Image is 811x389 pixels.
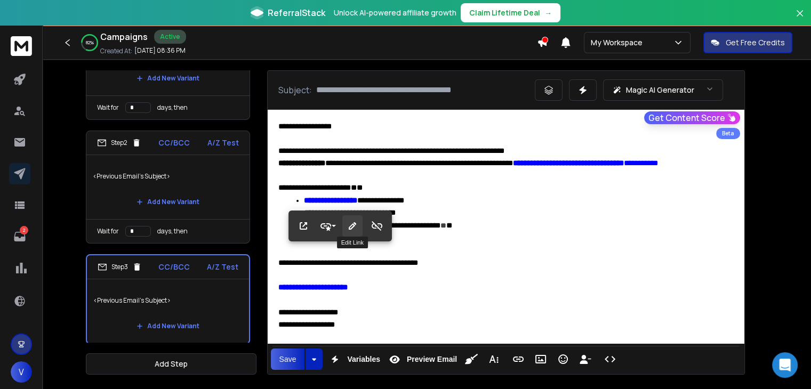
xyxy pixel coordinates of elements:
button: Claim Lifetime Deal→ [461,3,560,22]
p: Created At: [100,47,132,55]
p: Wait for [97,103,119,112]
button: Add New Variant [128,68,208,89]
button: Get Free Credits [703,32,792,53]
p: days, then [157,103,188,112]
div: Step 3 [98,262,142,272]
span: → [544,7,552,18]
button: Close banner [793,6,807,32]
button: Code View [600,349,620,370]
button: V [11,361,32,383]
p: CC/BCC [158,262,190,272]
div: Step 2 [97,138,141,148]
div: Beta [716,128,740,139]
button: Open Link [293,215,314,237]
div: Active [154,30,186,44]
p: days, then [157,227,188,236]
button: Clean HTML [461,349,481,370]
a: 2 [9,226,30,247]
button: Insert Image (Ctrl+P) [531,349,551,370]
button: Get Content Score [644,111,740,124]
p: Wait for [97,227,119,236]
p: <Previous Email's Subject> [93,286,243,315]
button: Add New Variant [128,315,208,337]
p: <Previous Email's Subject> [93,161,243,191]
p: Get Free Credits [726,37,785,48]
button: Unlink [367,215,387,237]
button: Style [318,215,338,237]
button: Save [271,349,305,370]
p: Magic AI Generator [626,85,694,95]
span: Variables [345,355,382,364]
p: A/Z Test [207,137,239,148]
p: 2 [20,226,28,234]
p: A/Z Test [207,262,238,272]
span: Preview Email [405,355,459,364]
button: Add Step [86,353,256,375]
button: Insert Link (Ctrl+K) [508,349,528,370]
p: My Workspace [591,37,647,48]
p: Subject: [278,84,312,96]
p: Unlock AI-powered affiliate growth [334,7,456,18]
span: ReferralStack [268,6,325,19]
div: Open Intercom Messenger [772,352,798,378]
div: Edit Link [337,237,368,248]
li: Step2CC/BCCA/Z Test<Previous Email's Subject>Add New VariantWait fordays, then [86,131,250,244]
button: Emoticons [553,349,573,370]
h1: Campaigns [100,30,148,43]
button: Magic AI Generator [603,79,723,101]
p: 82 % [86,39,94,46]
button: Add New Variant [128,191,208,213]
p: [DATE] 08:36 PM [134,46,186,55]
button: Insert Unsubscribe Link [575,349,596,370]
button: Variables [325,349,382,370]
p: CC/BCC [158,137,190,148]
li: Step3CC/BCCA/Z Test<Previous Email's Subject>Add New Variant [86,254,250,344]
button: More Text [484,349,504,370]
button: Preview Email [384,349,459,370]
